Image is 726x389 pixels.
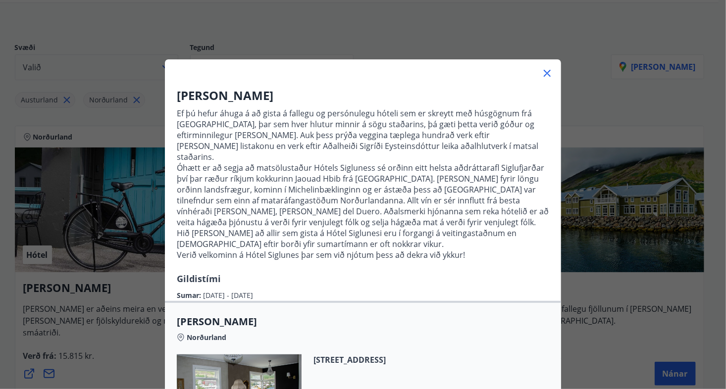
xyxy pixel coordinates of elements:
p: Verið velkominn á Hótel Siglunes þar sem við njótum þess að dekra við ykkur! [177,249,549,260]
span: [DATE] - [DATE] [203,291,253,300]
span: [PERSON_NAME] [177,315,549,329]
span: Norðurland [187,333,226,342]
p: Ef þú hefur áhuga á að gista á fallegu og persónulegu hóteli sem er skreytt með húsgögnum frá [GE... [177,108,549,162]
span: Sumar : [177,291,203,300]
p: Óhætt er að segja að matsölustaður Hótels Sigluness sé orðinn eitt helsta aðdráttarafl Siglufjarð... [177,162,549,249]
h3: [PERSON_NAME] [177,87,549,104]
span: Gildistími [177,273,221,285]
span: [STREET_ADDRESS] [313,354,429,365]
